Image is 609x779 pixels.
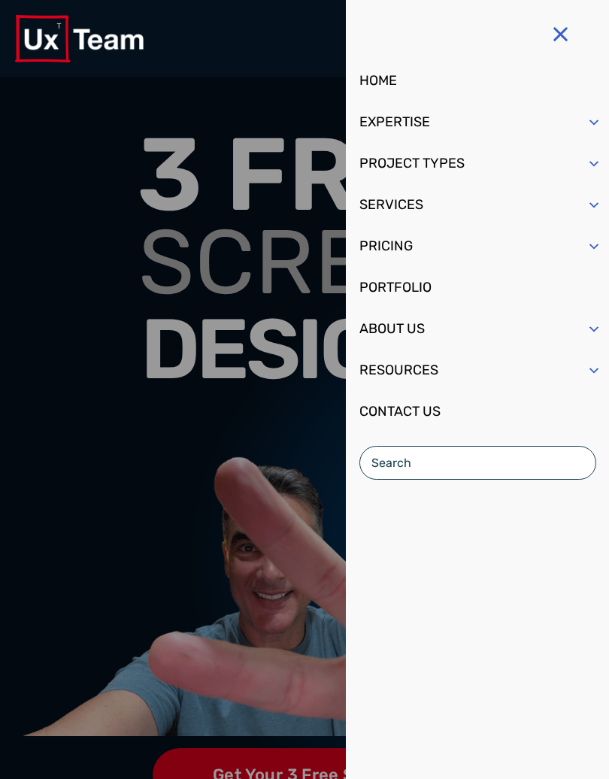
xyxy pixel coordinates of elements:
[346,350,609,391] a: RESOURCES
[346,60,609,432] ul: Mobile Menu
[346,60,609,102] a: HOME
[346,102,609,143] a: EXPERTISE
[346,143,609,184] a: PROJECT TYPES
[346,267,609,308] a: PORTFOLIO
[346,184,609,226] a: SERVICES
[346,308,609,350] a: ABOUT US
[543,16,579,52] button: Menu Trigger
[359,446,596,480] input: Search
[346,391,609,432] a: CONTACT US
[346,226,609,267] a: PRICING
